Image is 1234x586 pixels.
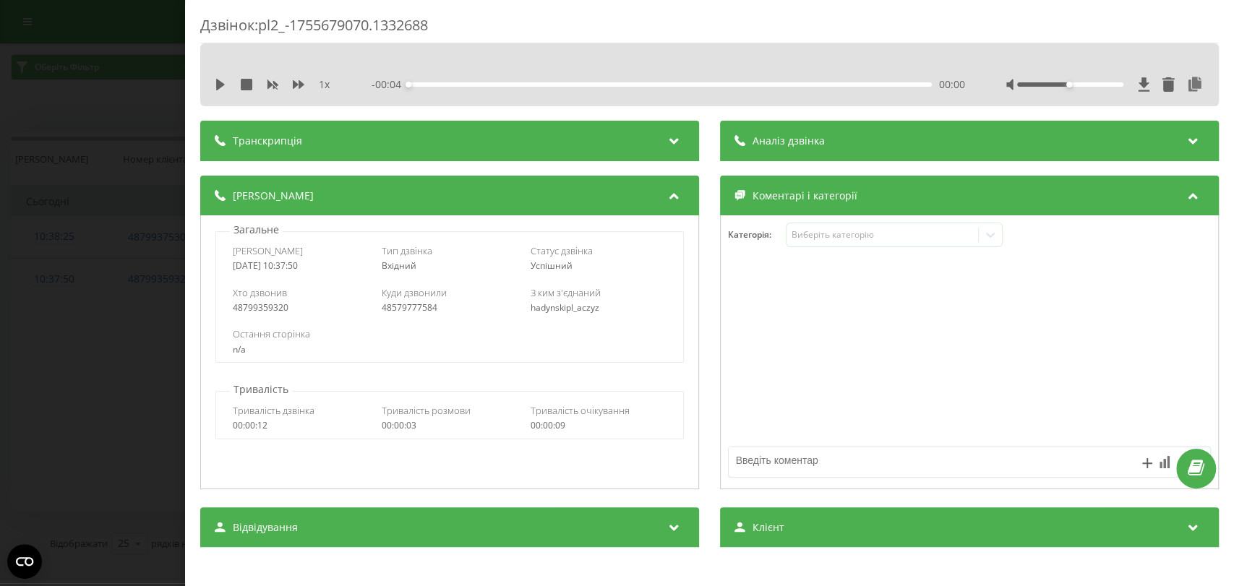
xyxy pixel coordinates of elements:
span: Тривалість розмови [382,404,471,417]
div: Дзвінок : pl2_-1755679070.1332688 [200,15,1219,43]
div: 00:00:12 [233,421,369,431]
span: Аналіз дзвінка [753,134,825,148]
div: 48579777584 [382,303,518,313]
span: Куди дзвонили [382,286,447,299]
span: - 00:04 [372,77,408,92]
div: 48799359320 [233,303,369,313]
h4: Категорія : [728,230,786,240]
span: 00:00 [939,77,965,92]
div: Виберіть категорію [792,229,972,241]
span: Тип дзвінка [382,244,432,257]
p: Загальне [230,223,283,237]
div: 00:00:09 [531,421,667,431]
span: Остання сторінка [233,327,310,340]
span: Тривалість очікування [531,404,630,417]
div: Accessibility label [1066,82,1072,87]
div: Accessibility label [406,82,411,87]
span: З ким з'єднаний [531,286,601,299]
div: hadynskipl_aczyz [531,303,667,313]
span: Хто дзвонив [233,286,287,299]
div: [DATE] 10:37:50 [233,261,369,271]
span: Відвідування [233,520,298,535]
span: Вхідний [382,259,416,272]
span: Тривалість дзвінка [233,404,314,417]
button: Open CMP widget [7,544,42,579]
span: [PERSON_NAME] [233,189,314,203]
p: Тривалість [230,382,292,397]
span: [PERSON_NAME] [233,244,303,257]
span: 1 x [319,77,330,92]
span: Транскрипція [233,134,302,148]
span: Коментарі і категорії [753,189,857,203]
div: n/a [233,345,667,355]
span: Статус дзвінка [531,244,593,257]
div: 00:00:03 [382,421,518,431]
span: Успішний [531,259,573,272]
span: Клієнт [753,520,784,535]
